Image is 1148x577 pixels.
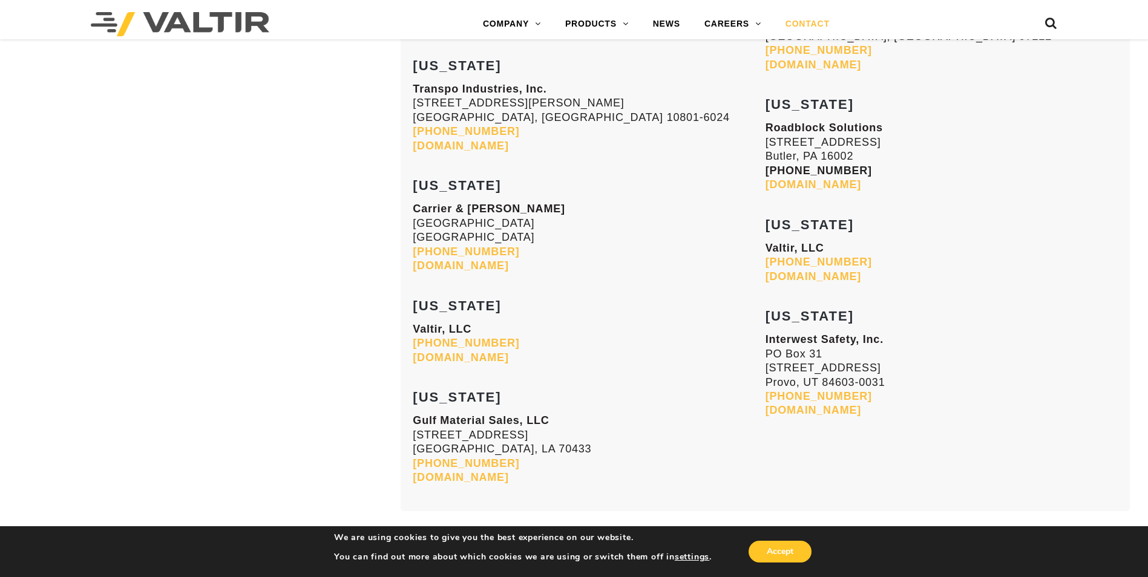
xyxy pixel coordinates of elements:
[413,83,546,95] strong: Transpo Industries, Inc.
[91,12,269,36] img: Valtir
[766,333,884,345] strong: Interwest Safety, Inc.
[553,12,641,36] a: PRODUCTS
[413,323,471,335] strong: Valtir, LLC
[413,351,508,363] a: [DOMAIN_NAME]
[749,541,812,562] button: Accept
[773,12,842,36] a: CONTACT
[766,178,861,191] a: [DOMAIN_NAME]
[675,552,709,562] button: settings
[413,140,508,152] a: [DOMAIN_NAME]
[413,202,765,273] p: [GEOGRAPHIC_DATA] [GEOGRAPHIC_DATA]
[413,298,501,313] strong: [US_STATE]
[766,308,854,324] strong: [US_STATE]
[766,59,861,71] a: [DOMAIN_NAME]
[413,390,501,405] strong: [US_STATE]
[334,552,712,562] p: You can find out more about which cookies we are using or switch them off in .
[766,270,861,282] a: [DOMAIN_NAME]
[766,165,872,191] strong: [PHONE_NUMBER]
[413,471,508,483] a: [DOMAIN_NAME]
[413,178,501,193] strong: [US_STATE]
[413,414,549,426] strong: Gulf Material Sales, LLC
[334,532,712,543] p: We are using cookies to give you the best experience on our website.
[766,256,872,268] a: [PHONE_NUMBER]
[413,203,565,215] strong: Carrier & [PERSON_NAME]
[766,217,854,232] strong: [US_STATE]
[766,121,1118,192] p: [STREET_ADDRESS] Butler, PA 16002
[641,12,692,36] a: NEWS
[413,58,501,73] strong: [US_STATE]
[471,12,553,36] a: COMPANY
[766,44,872,56] a: [PHONE_NUMBER]
[413,125,519,137] a: [PHONE_NUMBER]
[766,97,854,112] strong: [US_STATE]
[766,122,883,134] strong: Roadblock Solutions
[766,390,872,402] a: [PHONE_NUMBER]
[413,246,519,258] a: [PHONE_NUMBER]
[413,82,765,153] p: [STREET_ADDRESS][PERSON_NAME] [GEOGRAPHIC_DATA], [GEOGRAPHIC_DATA] 10801-6024
[413,414,765,484] p: [STREET_ADDRESS] [GEOGRAPHIC_DATA], LA 70433
[766,404,861,416] a: [DOMAIN_NAME]
[692,12,773,36] a: CAREERS
[766,242,824,254] strong: Valtir, LLC
[413,457,519,469] a: [PHONE_NUMBER]
[413,337,519,349] a: [PHONE_NUMBER]
[766,333,1118,417] p: PO Box 31 [STREET_ADDRESS] Provo, UT 84603-0031
[413,259,508,272] a: [DOMAIN_NAME]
